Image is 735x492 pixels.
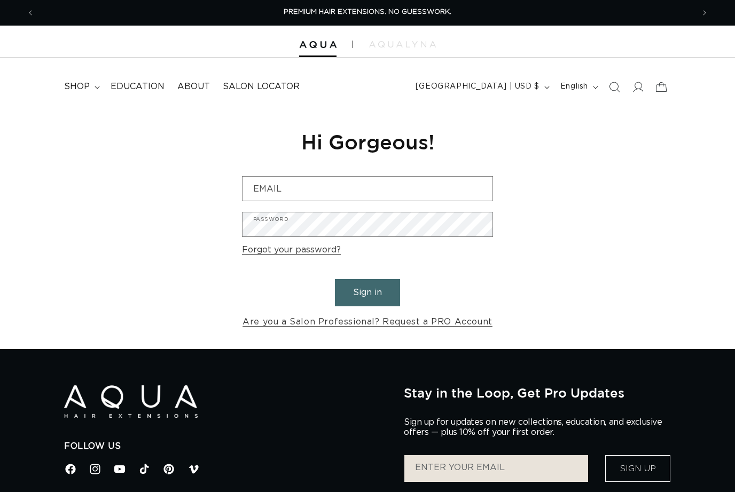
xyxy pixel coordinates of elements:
img: aqualyna.com [369,41,436,47]
p: Sign up for updates on new collections, education, and exclusive offers — plus 10% off your first... [404,417,671,438]
a: Forgot your password? [242,242,341,258]
button: [GEOGRAPHIC_DATA] | USD $ [409,77,554,97]
button: English [554,77,603,97]
button: Sign in [335,279,400,306]
h2: Stay in the Loop, Get Pro Updates [404,385,671,400]
span: English [560,81,588,92]
span: shop [64,81,90,92]
a: Are you a Salon Professional? Request a PRO Account [243,314,492,330]
summary: Search [603,75,626,99]
button: Previous announcement [19,3,42,23]
a: About [171,75,216,99]
img: Aqua Hair Extensions [299,41,337,49]
img: Aqua Hair Extensions [64,385,198,418]
input: ENTER YOUR EMAIL [404,455,588,482]
h2: Follow Us [64,441,388,452]
span: [GEOGRAPHIC_DATA] | USD $ [416,81,539,92]
span: Salon Locator [223,81,300,92]
h1: Hi Gorgeous! [242,129,493,155]
span: About [177,81,210,92]
summary: shop [58,75,104,99]
a: Salon Locator [216,75,306,99]
button: Sign Up [605,455,670,482]
button: Next announcement [693,3,716,23]
input: Email [243,177,492,201]
span: PREMIUM HAIR EXTENSIONS. NO GUESSWORK. [284,9,451,15]
span: Education [111,81,165,92]
a: Education [104,75,171,99]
